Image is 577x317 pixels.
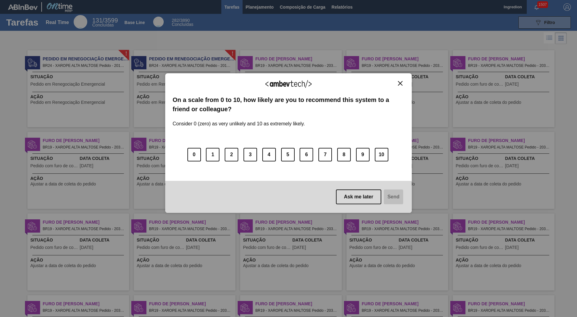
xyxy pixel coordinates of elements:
button: 0 [187,148,201,161]
button: 8 [337,148,351,161]
label: Consider 0 (zero) as very unlikely and 10 as extremely likely. [173,114,305,127]
button: 1 [206,148,219,161]
img: Logo Ambevtech [265,80,312,88]
label: On a scale from 0 to 10, how likely are you to recommend this system to a friend or colleague? [173,95,404,114]
button: 9 [356,148,370,161]
button: 10 [375,148,388,161]
button: 6 [300,148,313,161]
button: Ask me later [336,189,381,204]
img: Close [398,81,403,86]
button: 4 [262,148,276,161]
button: 2 [225,148,238,161]
button: 5 [281,148,295,161]
button: Close [396,81,404,86]
button: 7 [318,148,332,161]
button: 3 [243,148,257,161]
